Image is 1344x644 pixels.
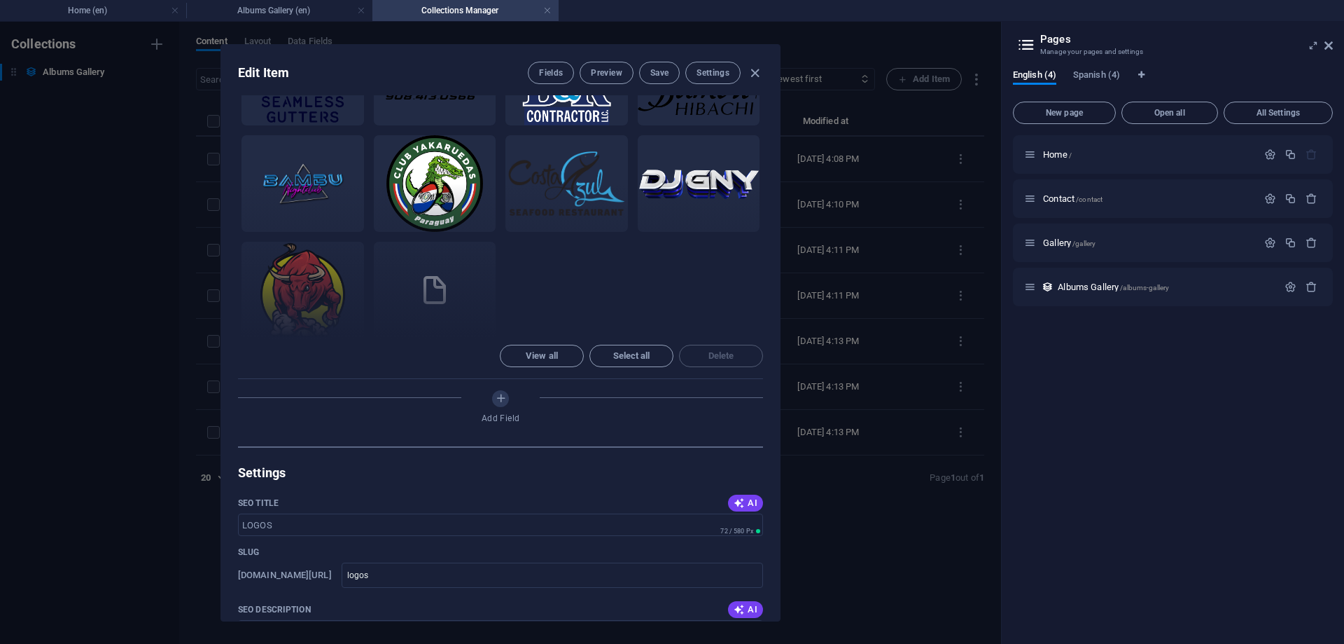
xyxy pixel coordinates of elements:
[528,62,574,84] button: Fields
[238,498,279,509] p: SEO Title
[1284,281,1296,293] div: Settings
[1058,282,1169,292] span: Click to open page
[238,604,311,615] label: The text in search results and social media
[1040,33,1333,46] h2: Pages
[386,135,483,232] img: CLUBYAKARUEDASVECTORBANDERARTR-siRN9aOj2J2-L0lUCVGxYQ.png
[1043,193,1102,204] span: Click to open page
[613,352,650,360] span: Select all
[591,67,622,78] span: Preview
[238,465,763,481] h2: Settings
[482,413,520,424] span: Add Field
[238,547,259,558] p: Slug
[696,67,729,78] span: Settings
[1264,193,1276,205] div: Settings
[539,67,563,78] span: Fields
[650,67,668,78] span: Save
[1043,238,1095,248] span: Click to open page
[639,62,680,84] button: Save
[1120,284,1169,292] span: /albums-gallery
[1040,46,1305,58] h3: Manage your pages and settings
[238,514,763,536] input: The page title in search results and browser tabs
[1230,109,1326,117] span: All Settings
[728,601,763,618] button: AI
[734,604,757,615] span: AI
[1073,67,1120,86] span: Spanish (4)
[505,135,629,233] li: CostaAzulLOGOPRINT-GFtlWKyjkaHLJsVdkRj4nw.png
[1128,109,1212,117] span: Open all
[1284,193,1296,205] div: Duplicate
[728,495,763,512] button: AI
[589,345,673,367] button: Select all
[580,62,633,84] button: Preview
[1264,237,1276,249] div: Settings
[238,64,289,81] h2: Edit Item
[238,567,332,584] h6: Slug is the URL under which this item can be found, so it must be unique.
[1072,240,1095,247] span: /gallery
[492,390,509,407] button: Add Field
[1284,149,1296,160] div: Duplicate
[186,3,372,18] h4: Albums Gallery (en)
[1013,69,1333,96] div: Language Tabs
[238,604,311,615] p: SEO Description
[637,135,761,233] li: DJGLOGO33DRTR-l7eIDIY8bBctB5MofJoFtQ.png
[1039,194,1257,203] div: Contact/contact
[720,528,753,535] span: 72 / 580 Px
[500,345,584,367] button: View all
[1013,102,1116,124] button: New page
[1039,238,1257,247] div: Gallery/gallery
[717,526,763,536] span: Calculated pixel length in search results
[1264,149,1276,160] div: Settings
[1043,149,1072,160] span: Click to open page
[1284,237,1296,249] div: Duplicate
[1069,151,1072,159] span: /
[372,3,559,18] h4: Collections Manager
[1305,281,1317,293] div: Remove
[526,352,558,360] span: View all
[685,62,741,84] button: Settings
[734,498,757,509] span: AI
[1305,149,1317,160] div: The startpage cannot be deleted
[1019,109,1109,117] span: New page
[241,135,365,233] li: BAMBUNIGHTCLUBLOGO1080-xLl6nmRrMjQrU_ScP7H0hg.png
[1053,282,1277,292] div: Albums Gallery/albums-gallery
[373,135,497,233] li: CLUBYAKARUEDASVECTORBANDERARTR-siRN9aOj2J2-L0lUCVGxYQ.png
[1042,281,1053,293] div: This layout is used as a template for all items (e.g. a blog post) of this collection. The conten...
[505,148,628,220] img: CostaAzulLOGOPRINT-GFtlWKyjkaHLJsVdkRj4nw.png
[1121,102,1218,124] button: Open all
[241,149,364,218] img: BAMBUNIGHTCLUBLOGO1080-xLl6nmRrMjQrU_ScP7H0hg.png
[1305,193,1317,205] div: Remove
[1224,102,1333,124] button: All Settings
[1076,196,1102,203] span: /contact
[1305,237,1317,249] div: Remove
[238,498,279,509] label: The page title in search results and browser tabs
[1039,150,1257,159] div: Home/
[638,157,760,210] img: DJGLOGO33DRTR-l7eIDIY8bBctB5MofJoFtQ.png
[1013,67,1056,86] span: English (4)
